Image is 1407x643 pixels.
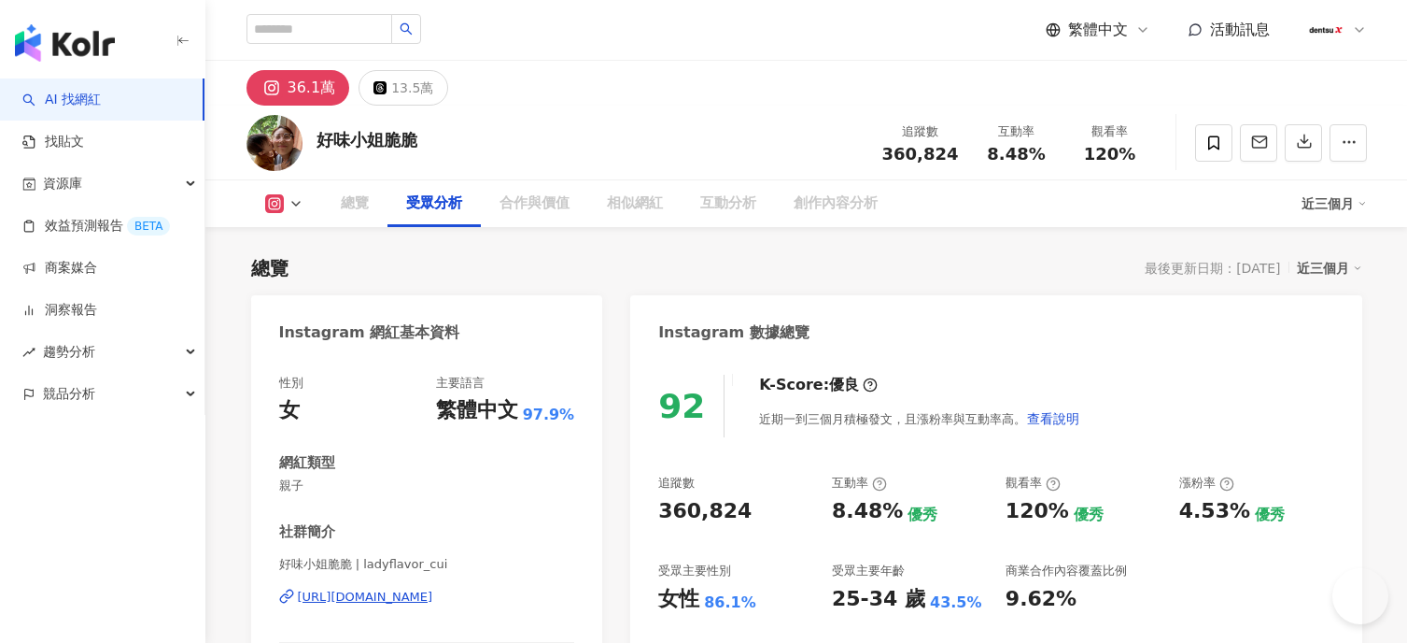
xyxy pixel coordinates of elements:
div: 觀看率 [1075,122,1146,141]
div: 優良 [829,375,859,395]
a: 效益預測報告BETA [22,217,170,236]
a: 商案媒合 [22,259,97,278]
div: 近三個月 [1301,189,1367,219]
div: 性別 [279,375,303,392]
div: 受眾主要年齡 [832,563,905,579]
span: 360,824 [882,144,959,164]
div: K-Score : [759,375,878,395]
div: 網紅類型 [279,453,335,473]
div: 13.5萬 [391,75,433,101]
div: 商業合作內容覆蓋比例 [1006,563,1127,579]
div: 主要語言 [436,375,485,392]
div: 25-34 歲 [832,585,925,614]
div: 追蹤數 [882,122,959,141]
div: 互動率 [981,122,1052,141]
img: logo [15,24,115,62]
div: 4.53% [1179,497,1250,526]
div: 女性 [658,585,699,614]
span: 查看說明 [1027,411,1079,426]
span: 好味小姐脆脆 | ladyflavor_cui [279,556,575,573]
div: Instagram 網紅基本資料 [279,322,460,343]
div: 受眾主要性別 [658,563,731,579]
span: 8.48% [987,145,1045,164]
div: 優秀 [908,505,937,525]
span: 趨勢分析 [43,331,95,373]
div: 追蹤數 [658,475,695,492]
button: 36.1萬 [246,70,350,106]
span: 親子 [279,478,575,494]
div: 合作與價值 [499,193,570,215]
div: 9.62% [1006,585,1076,614]
span: 資源庫 [43,163,82,205]
div: 最後更新日期：[DATE] [1145,261,1280,276]
iframe: Help Scout Beacon - Open [1332,568,1388,624]
a: 找貼文 [22,133,84,151]
div: 近三個月 [1297,256,1362,280]
a: searchAI 找網紅 [22,91,101,109]
div: 92 [658,387,705,425]
span: 繁體中文 [1068,20,1128,40]
button: 查看說明 [1026,400,1080,437]
a: 洞察報告 [22,301,97,320]
span: rise [22,346,35,359]
span: 活動訊息 [1210,21,1270,38]
div: 漲粉率 [1179,475,1234,492]
div: 總覽 [341,193,369,215]
div: 繁體中文 [436,396,518,425]
div: 女 [279,396,300,425]
div: 相似網紅 [607,193,663,215]
div: 43.5% [930,593,982,613]
div: [URL][DOMAIN_NAME] [298,589,433,606]
div: 360,824 [658,497,752,526]
div: 互動率 [832,475,887,492]
div: 120% [1006,497,1069,526]
div: 總覽 [251,255,288,281]
div: 8.48% [832,497,903,526]
div: Instagram 數據總覽 [658,322,809,343]
button: 13.5萬 [359,70,448,106]
div: 互動分析 [700,193,756,215]
img: 180x180px_JPG.jpg [1308,12,1344,48]
span: 97.9% [523,405,575,425]
div: 86.1% [704,593,756,613]
div: 受眾分析 [406,193,462,215]
div: 社群簡介 [279,522,335,542]
div: 優秀 [1074,505,1104,525]
div: 優秀 [1255,505,1285,525]
div: 觀看率 [1006,475,1061,492]
a: [URL][DOMAIN_NAME] [279,589,575,606]
div: 36.1萬 [288,75,336,101]
span: 120% [1084,145,1136,164]
img: KOL Avatar [246,115,303,171]
div: 近期一到三個月積極發文，且漲粉率與互動率高。 [759,400,1080,437]
div: 好味小姐脆脆 [317,128,417,151]
span: 競品分析 [43,373,95,415]
span: search [400,22,413,36]
div: 創作內容分析 [794,193,878,215]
